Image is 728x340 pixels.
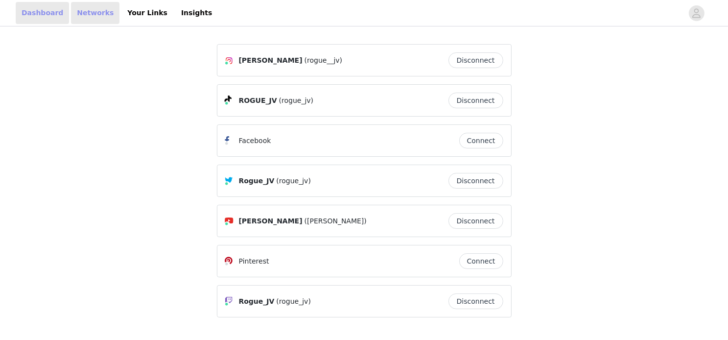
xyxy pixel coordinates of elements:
[71,2,119,24] a: Networks
[239,256,269,267] p: Pinterest
[276,296,311,307] span: (rogue_jv)
[239,55,303,66] span: [PERSON_NAME]
[305,55,343,66] span: (rogue__jv)
[239,216,303,226] span: [PERSON_NAME]
[239,96,277,106] span: ROGUE_JV
[448,293,503,309] button: Disconnect
[279,96,314,106] span: (rogue_jv)
[225,57,233,65] img: Instagram Icon
[175,2,218,24] a: Insights
[239,176,275,186] span: Rogue_JV
[459,253,503,269] button: Connect
[448,52,503,68] button: Disconnect
[305,216,367,226] span: ([PERSON_NAME])
[239,136,271,146] p: Facebook
[239,296,275,307] span: Rogue_JV
[276,176,311,186] span: (rogue_jv)
[448,213,503,229] button: Disconnect
[448,173,503,189] button: Disconnect
[692,5,701,21] div: avatar
[121,2,173,24] a: Your Links
[16,2,69,24] a: Dashboard
[459,133,503,148] button: Connect
[448,93,503,108] button: Disconnect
